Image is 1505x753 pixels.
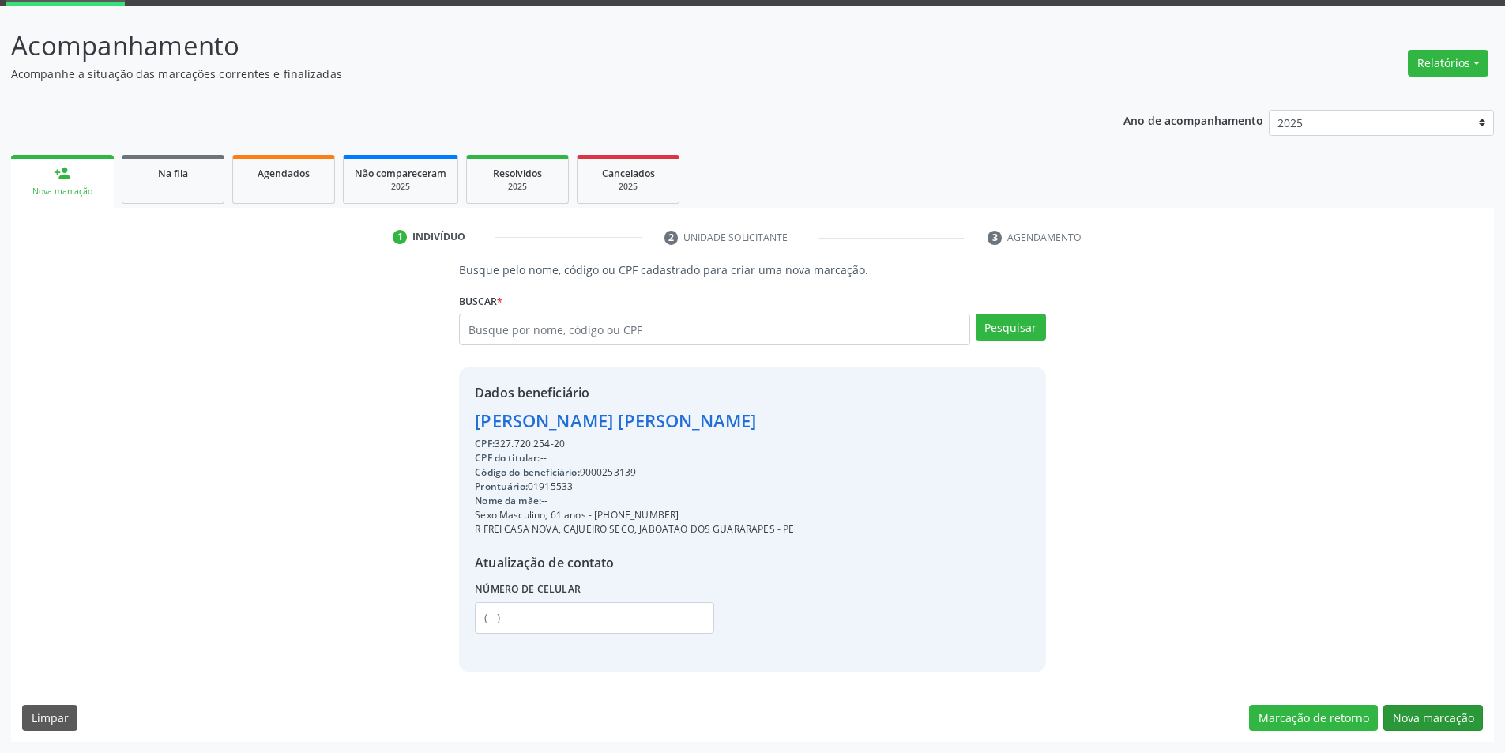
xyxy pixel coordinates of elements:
p: Acompanhamento [11,26,1049,66]
p: Busque pelo nome, código ou CPF cadastrado para criar uma nova marcação. [459,262,1045,278]
button: Pesquisar [976,314,1046,341]
label: Buscar [459,289,502,314]
span: Resolvidos [493,167,542,180]
div: -- [475,451,794,465]
div: Sexo Masculino, 61 anos - [PHONE_NUMBER] [475,508,794,522]
div: 1 [393,230,407,244]
span: Não compareceram [355,167,446,180]
div: Nova marcação [22,186,103,198]
div: 2025 [355,181,446,193]
span: Código do beneficiário: [475,465,579,479]
p: Ano de acompanhamento [1123,110,1263,130]
div: R FREI CASA NOVA, CAJUEIRO SECO, JABOATAO DOS GUARARAPES - PE [475,522,794,537]
button: Relatórios [1408,50,1488,77]
span: Agendados [258,167,310,180]
span: Na fila [158,167,188,180]
input: Busque por nome, código ou CPF [459,314,969,345]
div: 327.720.254-20 [475,437,794,451]
div: 2025 [478,181,557,193]
span: Cancelados [602,167,655,180]
input: (__) _____-_____ [475,602,714,634]
button: Nova marcação [1383,705,1483,732]
div: 01915533 [475,480,794,494]
span: Nome da mãe: [475,494,541,507]
span: CPF do titular: [475,451,540,465]
div: 2025 [589,181,668,193]
button: Marcação de retorno [1249,705,1378,732]
span: CPF: [475,437,495,450]
div: person_add [54,164,71,182]
p: Acompanhe a situação das marcações correntes e finalizadas [11,66,1049,82]
div: Dados beneficiário [475,383,794,402]
div: -- [475,494,794,508]
span: Prontuário: [475,480,528,493]
button: Limpar [22,705,77,732]
div: 9000253139 [475,465,794,480]
div: Atualização de contato [475,553,794,572]
div: Indivíduo [412,230,465,244]
label: Número de celular [475,578,581,602]
div: [PERSON_NAME] [PERSON_NAME] [475,408,794,434]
